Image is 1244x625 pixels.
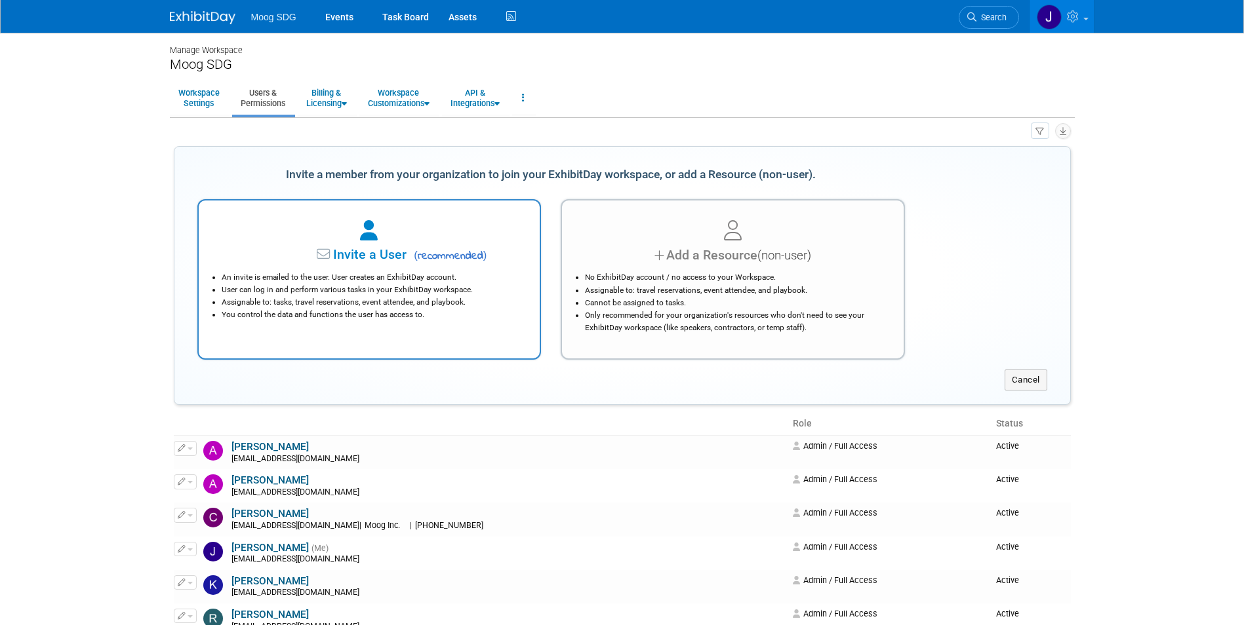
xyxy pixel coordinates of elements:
[585,297,887,309] li: Cannot be assigned to tasks.
[442,82,508,114] a: API &Integrations
[996,575,1019,585] span: Active
[203,508,223,527] img: Cindy White
[231,474,309,486] a: [PERSON_NAME]
[996,508,1019,518] span: Active
[170,33,1075,56] div: Manage Workspace
[231,521,785,531] div: [EMAIL_ADDRESS][DOMAIN_NAME]
[222,284,524,296] li: User can log in and perform various tasks in your ExhibitDay workspace.
[578,246,887,265] div: Add a Resource
[996,474,1019,484] span: Active
[311,544,329,553] span: (Me)
[231,554,785,565] div: [EMAIL_ADDRESS][DOMAIN_NAME]
[793,609,877,618] span: Admin / Full Access
[222,309,524,321] li: You control the data and functions the user has access to.
[231,441,309,453] a: [PERSON_NAME]
[231,454,785,464] div: [EMAIL_ADDRESS][DOMAIN_NAME]
[231,508,309,520] a: [PERSON_NAME]
[793,441,877,451] span: Admin / Full Access
[585,284,887,297] li: Assignable to: travel reservations, event attendee, and playbook.
[232,82,294,114] a: Users &Permissions
[788,413,991,435] th: Role
[170,82,228,114] a: WorkspaceSettings
[757,248,811,263] span: (non-user)
[298,82,355,114] a: Billing &Licensing
[793,508,877,518] span: Admin / Full Access
[410,248,487,264] span: recommended
[359,521,361,530] span: |
[585,309,887,334] li: Only recommended for your organization's resources who don't need to see your ExhibitDay workspac...
[203,575,223,595] img: Katie Gibas
[231,575,309,587] a: [PERSON_NAME]
[203,542,223,561] img: Jaclyn Roberts
[251,12,296,22] span: Moog SDG
[996,609,1019,618] span: Active
[197,161,905,189] div: Invite a member from your organization to join your ExhibitDay workspace, or add a Resource (non-...
[793,474,877,484] span: Admin / Full Access
[412,521,487,530] span: [PHONE_NUMBER]
[410,521,412,530] span: |
[170,56,1075,73] div: Moog SDG
[959,6,1019,29] a: Search
[996,441,1019,451] span: Active
[585,271,887,284] li: No ExhibitDay account / no access to your Workspace.
[361,521,404,530] span: Moog Inc.
[1037,5,1062,29] img: Jaclyn Roberts
[170,11,235,24] img: ExhibitDay
[231,609,309,620] a: [PERSON_NAME]
[251,247,407,262] span: Invite a User
[976,12,1007,22] span: Search
[203,474,223,494] img: Amy Garrett
[991,413,1071,435] th: Status
[231,588,785,598] div: [EMAIL_ADDRESS][DOMAIN_NAME]
[793,542,877,552] span: Admin / Full Access
[203,441,223,461] img: ALYSSA Szal
[793,575,877,585] span: Admin / Full Access
[414,249,418,261] span: (
[231,487,785,498] div: [EMAIL_ADDRESS][DOMAIN_NAME]
[222,296,524,309] li: Assignable to: tasks, travel reservations, event attendee, and playbook.
[231,542,309,554] a: [PERSON_NAME]
[359,82,438,114] a: WorkspaceCustomizations
[483,249,487,261] span: )
[1005,369,1047,390] button: Cancel
[996,542,1019,552] span: Active
[222,271,524,284] li: An invite is emailed to the user. User creates an ExhibitDay account.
